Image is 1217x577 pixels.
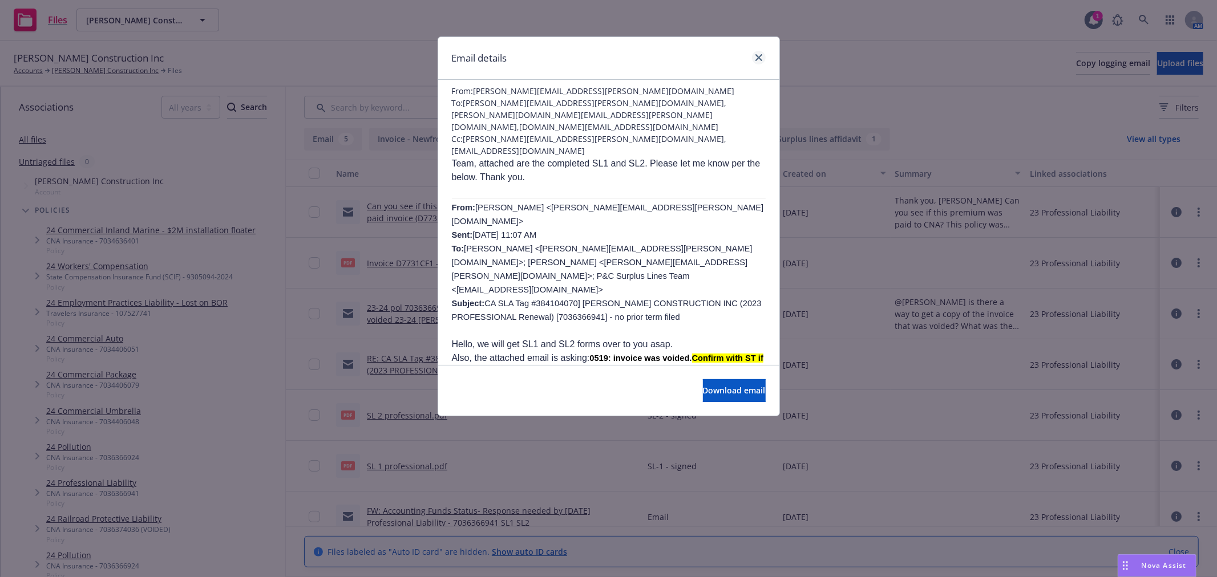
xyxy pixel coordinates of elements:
[452,299,485,308] b: Subject:
[452,203,764,322] span: [PERSON_NAME] <[PERSON_NAME][EMAIL_ADDRESS][PERSON_NAME][DOMAIN_NAME]> [DATE] 11:07 AM [PERSON_NA...
[452,230,473,239] b: Sent:
[452,338,766,351] p: Hello, we will get SL1 and SL2 forms over to you asap.
[703,385,766,396] span: Download email
[452,351,766,379] p: Also, the attached email is asking:
[703,379,766,402] button: Download email
[452,203,476,212] span: From:
[1142,560,1187,570] span: Nova Assist
[452,244,464,253] b: To:
[452,51,507,66] h1: Email details
[752,51,766,64] a: close
[452,353,764,376] span: 0519: invoice was voided.
[1118,554,1196,577] button: Nova Assist
[452,85,766,97] span: From: [PERSON_NAME][EMAIL_ADDRESS][PERSON_NAME][DOMAIN_NAME]
[1118,555,1133,576] div: Drag to move
[452,157,766,184] p: Team, attached are the completed SL1 and SL2. Please let me know per the below. Thank you.
[452,133,766,157] span: Cc: [PERSON_NAME][EMAIL_ADDRESS][PERSON_NAME][DOMAIN_NAME],[EMAIL_ADDRESS][DOMAIN_NAME]
[452,97,766,133] span: To: [PERSON_NAME][EMAIL_ADDRESS][PERSON_NAME][DOMAIN_NAME],[PERSON_NAME][DOMAIN_NAME][EMAIL_ADDRE...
